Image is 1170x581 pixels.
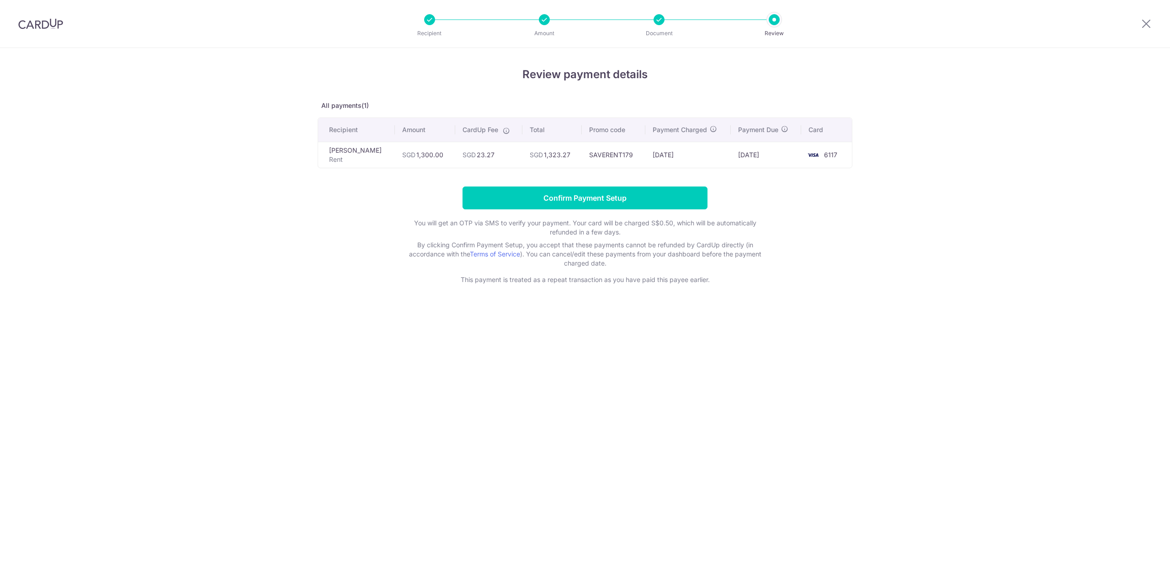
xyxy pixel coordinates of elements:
td: [DATE] [731,142,801,168]
span: SGD [530,151,543,159]
p: You will get an OTP via SMS to verify your payment. Your card will be charged S$0.50, which will ... [402,219,768,237]
h4: Review payment details [318,66,852,83]
th: Card [801,118,852,142]
th: Total [522,118,582,142]
span: CardUp Fee [463,125,498,134]
td: 23.27 [455,142,522,168]
span: SGD [463,151,476,159]
p: Amount [511,29,578,38]
iframe: Opens a widget where you can find more information [1111,554,1161,576]
p: Rent [329,155,388,164]
p: All payments(1) [318,101,852,110]
th: Recipient [318,118,395,142]
td: SAVERENT179 [582,142,645,168]
span: Payment Due [738,125,778,134]
td: 1,323.27 [522,142,582,168]
input: Confirm Payment Setup [463,187,707,209]
p: By clicking Confirm Payment Setup, you accept that these payments cannot be refunded by CardUp di... [402,240,768,268]
img: CardUp [18,18,63,29]
th: Promo code [582,118,645,142]
p: Review [740,29,808,38]
span: Payment Charged [653,125,707,134]
span: SGD [402,151,415,159]
td: [PERSON_NAME] [318,142,395,168]
p: Recipient [396,29,463,38]
td: [DATE] [645,142,731,168]
p: Document [625,29,693,38]
th: Amount [395,118,455,142]
p: This payment is treated as a repeat transaction as you have paid this payee earlier. [402,275,768,284]
span: 6117 [824,151,837,159]
img: <span class="translation_missing" title="translation missing: en.account_steps.new_confirm_form.b... [804,149,822,160]
td: 1,300.00 [395,142,455,168]
a: Terms of Service [470,250,520,258]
